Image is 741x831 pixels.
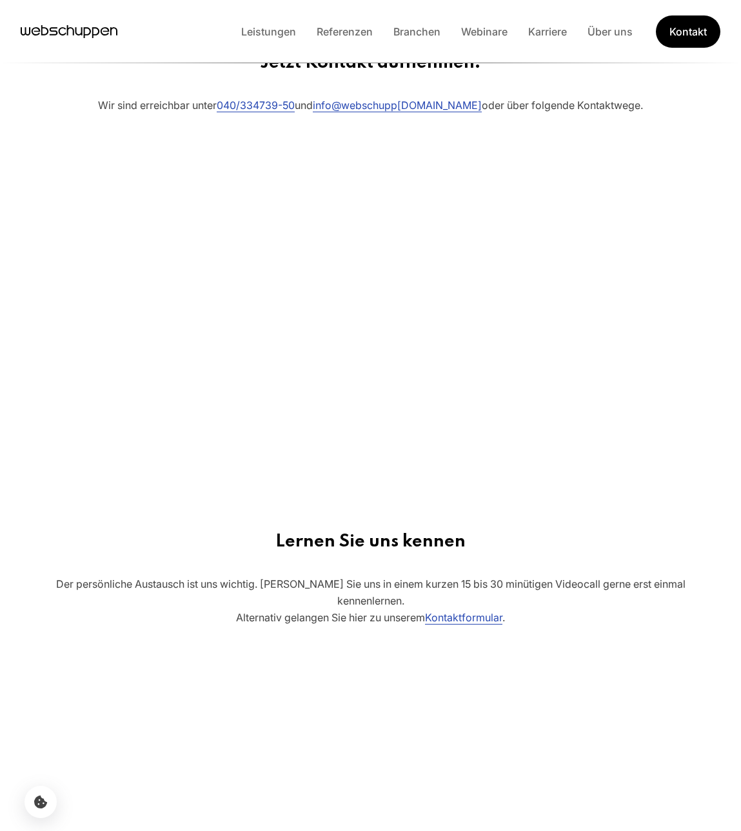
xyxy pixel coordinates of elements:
h3: Lernen Sie uns kennen [21,532,720,552]
p: Der persönliche Austausch ist uns wichtig. [PERSON_NAME] Sie uns in einem kurzen 15 bis 30 minüti... [21,576,720,626]
button: Cookie-Einstellungen öffnen [25,786,57,818]
a: Webinare [451,25,518,38]
a: Kontaktformular [425,611,502,624]
a: Branchen [383,25,451,38]
a: Hauptseite besuchen [21,22,117,41]
a: Leistungen [231,25,306,38]
a: Über uns [577,25,643,38]
a: Referenzen [306,25,383,38]
a: info@webschupp[DOMAIN_NAME] [313,99,482,112]
a: Get Started [656,15,720,48]
a: Karriere [518,25,577,38]
a: 040/334739-50 [217,99,295,112]
iframe: Web Forms [201,150,540,493]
